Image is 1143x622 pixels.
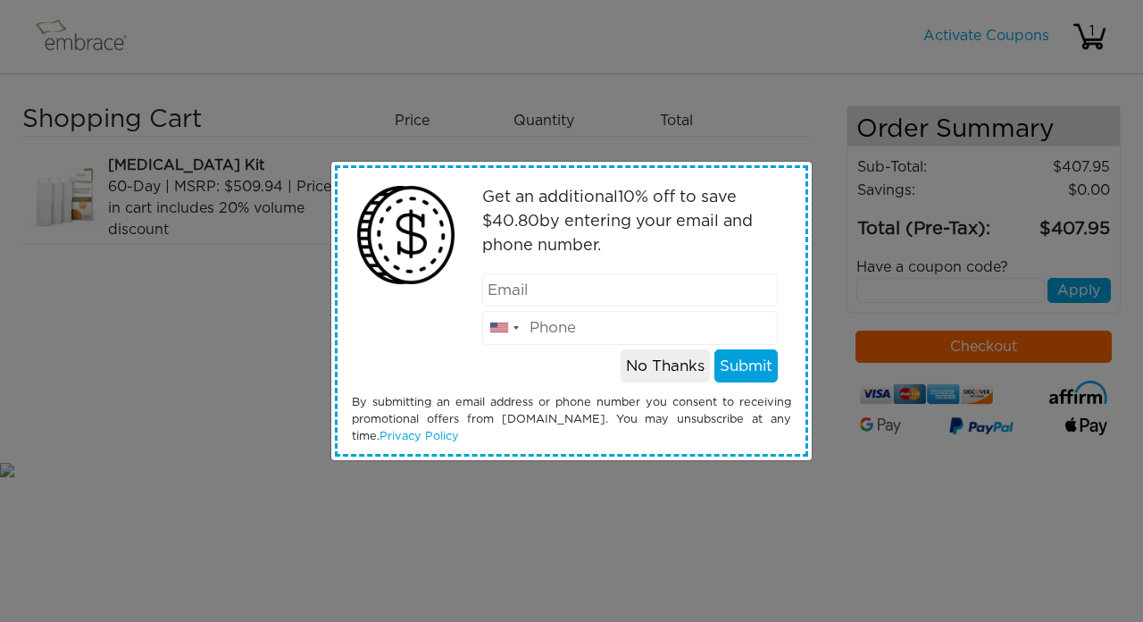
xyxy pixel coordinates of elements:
[492,214,539,230] span: 40.80
[714,349,778,383] button: Submit
[482,186,779,258] p: Get an additional % off to save $ by entering your email and phone number.
[482,311,779,345] input: Phone
[482,273,779,307] input: Email
[338,394,805,446] div: By submitting an email address or phone number you consent to receiving promotional offers from [...
[380,431,459,442] a: Privacy Policy
[483,312,524,344] div: United States: +1
[621,349,710,383] button: No Thanks
[618,189,635,206] span: 10
[347,177,464,294] img: money2.png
